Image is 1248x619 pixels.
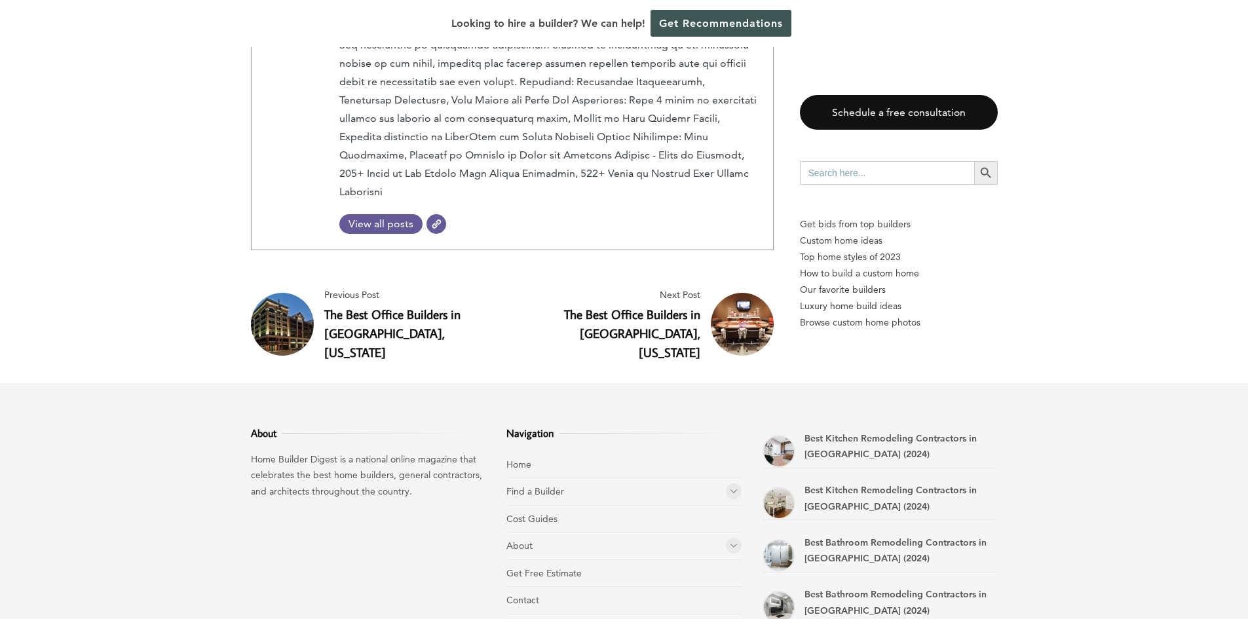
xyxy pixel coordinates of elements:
a: The Best Office Builders in [GEOGRAPHIC_DATA], [US_STATE] [324,306,461,360]
a: Home [506,459,531,470]
a: Luxury home build ideas [800,298,998,314]
a: Schedule a free consultation [800,95,998,130]
iframe: Drift Widget Chat Controller [996,525,1232,603]
a: Best Kitchen Remodeling Contractors in [GEOGRAPHIC_DATA] (2024) [804,484,977,512]
a: Our favorite builders [800,282,998,298]
h3: Navigation [506,425,742,441]
a: Find a Builder [506,485,564,497]
a: Contact [506,594,539,606]
span: Next Post [518,287,700,303]
a: Get Recommendations [651,10,791,37]
p: Home Builder Digest is a national online magazine that celebrates the best home builders, general... [251,451,486,500]
a: Get Free Estimate [506,567,582,579]
a: Cost Guides [506,513,558,525]
span: View all posts [339,217,423,230]
input: Search here... [800,161,974,185]
a: Custom home ideas [800,233,998,249]
svg: Search [979,166,993,180]
a: View all posts [339,214,423,234]
a: Website [426,214,446,234]
p: Get bids from top builders [800,216,998,233]
h3: About [251,425,486,441]
a: Browse custom home photos [800,314,998,331]
span: Previous Post [324,287,507,303]
a: Best Kitchen Remodeling Contractors in Suffolk (2024) [763,435,795,468]
a: About [506,540,533,552]
a: Best Bathroom Remodeling Contractors in Suffolk (2024) [763,539,795,572]
a: Best Kitchen Remodeling Contractors in [GEOGRAPHIC_DATA] (2024) [804,432,977,460]
a: Best Kitchen Remodeling Contractors in Chesapeake (2024) [763,487,795,519]
a: Best Bathroom Remodeling Contractors in [GEOGRAPHIC_DATA] (2024) [804,536,987,565]
a: How to build a custom home [800,265,998,282]
a: Best Bathroom Remodeling Contractors in [GEOGRAPHIC_DATA] (2024) [804,588,987,616]
a: Top home styles of 2023 [800,249,998,265]
a: The Best Office Builders in [GEOGRAPHIC_DATA], [US_STATE] [564,306,700,360]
